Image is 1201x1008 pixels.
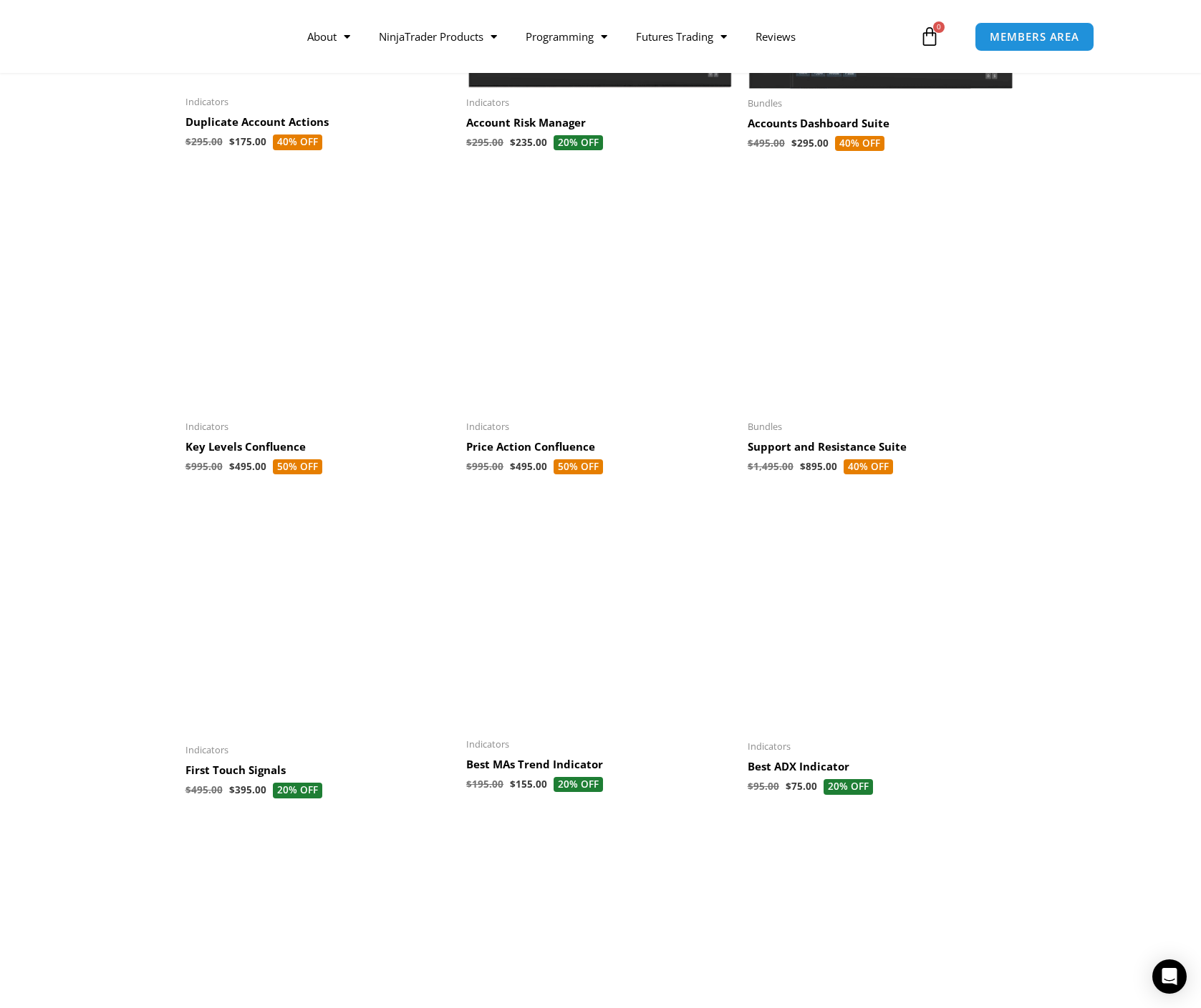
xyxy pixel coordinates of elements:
bdi: 1,495.00 [748,460,794,473]
bdi: 295.00 [466,136,503,149]
h2: Duplicate Account Actions [185,115,453,129]
span: Bundles [748,421,1015,433]
a: Price Action Confluence [466,440,733,459]
span: $ [185,135,191,148]
span: $ [229,783,235,796]
span: 50% OFF [554,459,603,475]
span: 40% OFF [844,459,893,475]
span: $ [466,460,472,473]
bdi: 75.00 [786,780,817,793]
span: $ [466,778,472,791]
bdi: 495.00 [748,137,785,150]
span: 20% OFF [554,135,603,151]
span: $ [748,137,753,150]
span: Indicators [185,744,453,756]
img: Support and Resistance Suite 1 [748,182,1015,411]
bdi: 95.00 [748,780,779,793]
span: 20% OFF [824,779,873,795]
span: $ [185,783,191,796]
span: $ [748,460,753,473]
span: MEMBERS AREA [990,31,1079,42]
h2: Best MAs Trend Indicator [466,758,733,772]
bdi: 155.00 [510,778,547,791]
a: MEMBERS AREA [975,22,1094,52]
h2: First Touch Signals [185,763,453,778]
a: Duplicate Account Actions [185,115,453,134]
span: Indicators [748,740,1015,753]
a: First Touch Signals [185,763,453,783]
a: Best ADX Indicator [748,760,1015,779]
a: Programming [511,20,622,53]
span: 20% OFF [273,783,322,798]
bdi: 295.00 [185,135,223,148]
span: 20% OFF [554,777,603,793]
a: Reviews [741,20,810,53]
span: $ [791,137,797,150]
span: $ [466,136,472,149]
h2: Accounts Dashboard Suite [748,117,1015,131]
img: Best ADX Indicator [748,507,1015,733]
bdi: 495.00 [185,783,223,796]
span: Indicators [185,421,453,433]
div: Open Intercom Messenger [1152,959,1187,994]
span: 40% OFF [835,136,884,152]
span: 40% OFF [273,134,322,150]
a: Best MAs Trend Indicator [466,758,733,777]
span: 50% OFF [273,459,322,475]
a: Support and Resistance Suite [748,440,1015,459]
img: LogoAI | Affordable Indicators – NinjaTrader [87,11,241,62]
a: 0 [898,16,961,57]
bdi: 175.00 [229,135,266,148]
a: Account Risk Manager [466,116,733,135]
span: $ [786,780,791,793]
span: Indicators [466,97,733,109]
bdi: 235.00 [510,136,547,149]
span: $ [510,136,516,149]
span: Indicators [466,738,733,750]
h2: Best ADX Indicator [748,760,1015,774]
a: Futures Trading [622,20,741,53]
span: $ [229,460,235,473]
span: $ [510,778,516,791]
span: $ [185,460,191,473]
nav: Menu [293,20,916,53]
img: First Touch Signals 1 [185,507,453,735]
bdi: 895.00 [800,460,837,473]
h2: Account Risk Manager [466,116,733,130]
a: NinjaTrader Products [365,20,511,53]
span: Indicators [185,96,453,108]
bdi: 995.00 [185,460,223,473]
span: 0 [933,21,945,33]
h2: Support and Resistance Suite [748,440,1015,454]
span: Indicators [466,421,733,433]
span: $ [748,780,753,793]
bdi: 195.00 [466,778,503,791]
span: $ [510,460,516,473]
img: Best MAs Trend Indicator [466,507,733,730]
h2: Price Action Confluence [466,440,733,454]
bdi: 495.00 [510,460,547,473]
span: $ [800,460,806,473]
h2: Key Levels Confluence [185,440,453,454]
a: Key Levels Confluence [185,440,453,459]
a: Accounts Dashboard Suite [748,117,1015,136]
span: Bundles [748,97,1015,109]
a: About [293,20,365,53]
bdi: 995.00 [466,460,503,473]
bdi: 295.00 [791,137,829,150]
bdi: 395.00 [229,783,266,796]
bdi: 495.00 [229,460,266,473]
img: Key Levels 1 [185,182,453,411]
img: Price Action Confluence 2 [466,182,733,411]
span: $ [229,135,235,148]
